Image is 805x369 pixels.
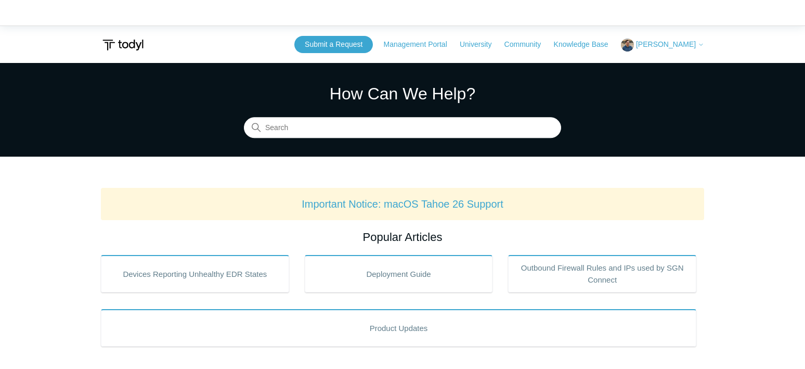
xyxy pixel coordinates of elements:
span: [PERSON_NAME] [636,40,696,48]
a: Management Portal [384,39,458,50]
a: Community [504,39,552,50]
img: Todyl Support Center Help Center home page [101,35,145,55]
a: University [460,39,502,50]
h1: How Can We Help? [244,81,561,106]
input: Search [244,118,561,138]
a: Devices Reporting Unhealthy EDR States [101,255,289,292]
a: Outbound Firewall Rules and IPs used by SGN Connect [508,255,696,292]
h2: Popular Articles [101,228,704,246]
a: Product Updates [101,309,696,347]
a: Knowledge Base [554,39,619,50]
a: Deployment Guide [305,255,493,292]
a: Submit a Request [294,36,373,53]
a: Important Notice: macOS Tahoe 26 Support [302,198,503,210]
button: [PERSON_NAME] [621,39,704,52]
